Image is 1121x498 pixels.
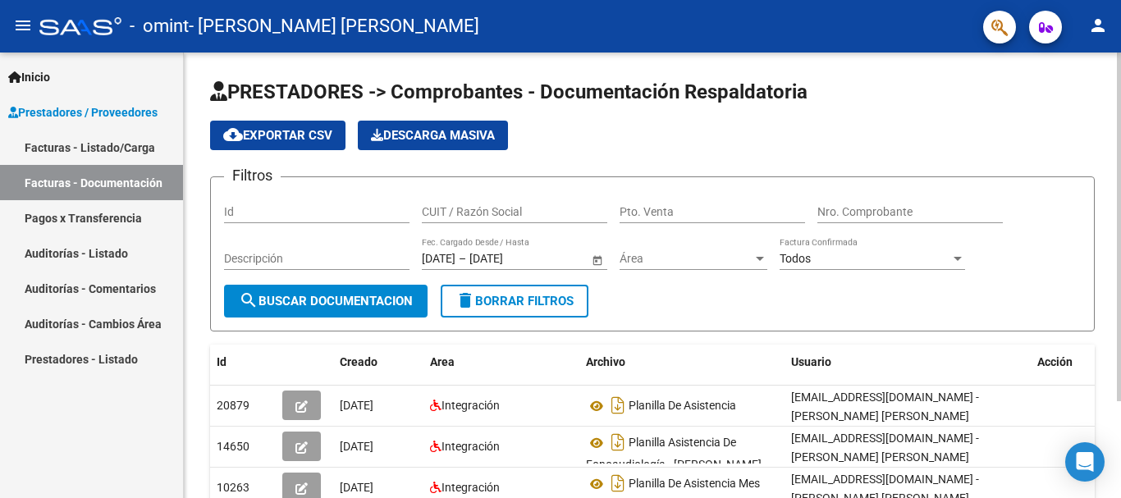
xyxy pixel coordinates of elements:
[1037,355,1073,368] span: Acción
[607,470,629,496] i: Descargar documento
[780,252,811,265] span: Todos
[224,164,281,187] h3: Filtros
[620,252,753,266] span: Área
[189,8,479,44] span: - [PERSON_NAME] [PERSON_NAME]
[629,400,736,413] span: Planilla De Asistencia
[1088,16,1108,35] mat-icon: person
[340,399,373,412] span: [DATE]
[579,345,785,380] datatable-header-cell: Archivo
[358,121,508,150] button: Descarga Masiva
[371,128,495,143] span: Descarga Masiva
[1065,442,1105,482] div: Open Intercom Messenger
[217,440,249,453] span: 14650
[210,121,345,150] button: Exportar CSV
[217,399,249,412] span: 20879
[217,481,249,494] span: 10263
[588,251,606,268] button: Open calendar
[224,285,428,318] button: Buscar Documentacion
[785,345,1031,380] datatable-header-cell: Usuario
[223,125,243,144] mat-icon: cloud_download
[791,391,979,423] span: [EMAIL_ADDRESS][DOMAIN_NAME] - [PERSON_NAME] [PERSON_NAME]
[340,481,373,494] span: [DATE]
[239,294,413,308] span: Buscar Documentacion
[586,355,625,368] span: Archivo
[791,432,979,464] span: [EMAIL_ADDRESS][DOMAIN_NAME] - [PERSON_NAME] [PERSON_NAME]
[1031,345,1113,380] datatable-header-cell: Acción
[607,392,629,418] i: Descargar documento
[217,355,226,368] span: Id
[442,481,500,494] span: Integración
[430,355,455,368] span: Area
[223,128,332,143] span: Exportar CSV
[333,345,423,380] datatable-header-cell: Creado
[340,355,377,368] span: Creado
[791,355,831,368] span: Usuario
[422,252,455,266] input: Fecha inicio
[469,252,550,266] input: Fecha fin
[239,290,259,310] mat-icon: search
[8,103,158,121] span: Prestadores / Proveedores
[607,429,629,455] i: Descargar documento
[358,121,508,150] app-download-masive: Descarga masiva de comprobantes (adjuntos)
[442,440,500,453] span: Integración
[8,68,50,86] span: Inicio
[442,399,500,412] span: Integración
[455,294,574,308] span: Borrar Filtros
[586,436,762,472] span: Planilla Asistencia De Fonoaudiología - [PERSON_NAME]
[13,16,33,35] mat-icon: menu
[455,290,475,310] mat-icon: delete
[210,345,276,380] datatable-header-cell: Id
[340,440,373,453] span: [DATE]
[423,345,579,380] datatable-header-cell: Area
[441,285,588,318] button: Borrar Filtros
[210,80,808,103] span: PRESTADORES -> Comprobantes - Documentación Respaldatoria
[459,252,466,266] span: –
[130,8,189,44] span: - omint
